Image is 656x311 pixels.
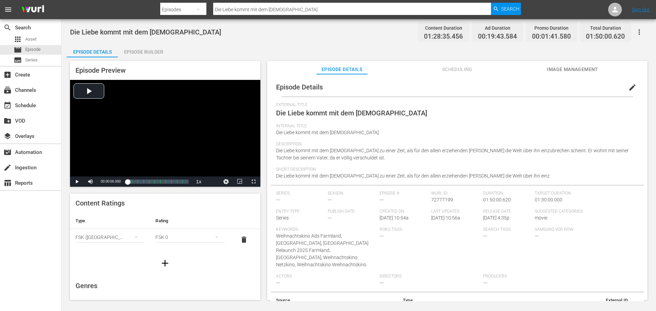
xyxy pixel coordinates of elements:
[483,215,509,221] span: [DATE] 4:35p
[378,292,418,309] th: Type
[3,101,12,110] span: Schedule
[67,44,118,57] button: Episode Details
[3,24,12,32] span: Search
[276,274,376,279] span: Actors
[3,86,12,94] span: Channels
[276,83,323,91] span: Episode Details
[535,209,635,214] span: Suggested Categories:
[380,209,428,214] span: Created On:
[535,227,583,232] span: Samsung VOD Row:
[70,28,221,36] span: Die Liebe kommt mit dem [DEMOGRAPHIC_DATA]
[236,231,252,248] button: delete
[431,215,460,221] span: [DATE] 10:56a
[276,109,427,117] span: Die Liebe kommt mit dem [DEMOGRAPHIC_DATA]
[380,227,480,232] span: Roku Tags:
[535,191,635,196] span: Target Duration:
[547,65,598,74] span: Image Management
[3,117,12,125] span: VOD
[478,33,517,41] span: 00:19:43.584
[118,44,169,57] button: Episode Builder
[118,44,169,60] div: Episode Builder
[70,213,150,229] th: Type
[380,191,428,196] span: Episode #:
[276,215,289,221] span: Series
[328,215,332,221] span: ---
[532,33,571,41] span: 00:01:41.580
[586,23,625,33] div: Total Duration
[380,274,480,279] span: Directors
[4,5,12,14] span: menu
[3,71,12,79] span: Create
[25,36,37,43] span: Asset
[247,176,260,187] button: Fullscreen
[14,46,22,54] span: Episode
[532,23,571,33] div: Promo Duration
[316,65,368,74] span: Episode Details
[76,199,125,207] span: Content Ratings
[3,164,12,172] span: Ingestion
[483,227,532,232] span: Search Tags:
[418,292,633,309] th: External ID
[501,3,519,15] span: Search
[328,191,376,196] span: Season:
[624,79,641,96] button: edit
[586,33,625,41] span: 01:50:00.620
[380,197,384,202] span: ---
[219,176,233,187] button: Jump To Time
[25,57,38,63] span: Series
[535,215,547,221] span: movie
[76,66,126,74] span: Episode Preview
[276,197,280,202] span: ---
[192,176,206,187] button: Playback Rate
[535,233,539,239] span: ---
[628,83,637,91] span: edit
[3,132,12,140] span: Overlays
[240,236,248,244] span: delete
[483,280,487,285] span: ---
[271,292,378,309] th: Source
[483,209,532,214] span: Release Date:
[76,282,97,290] span: Genres
[478,23,517,33] div: Ad Duration
[483,191,532,196] span: Duration:
[276,173,550,179] span: Die Liebe kommt mit dem [DEMOGRAPHIC_DATA] zu einer Zeit, als für den allein erziehenden [PERSON_...
[483,197,511,202] span: 01:50:00.620
[14,56,22,64] span: Series
[276,102,635,108] span: External Title
[233,176,247,187] button: Picture-in-Picture
[155,228,224,247] div: FSK 0
[127,180,188,184] div: Progress Bar
[16,2,49,18] img: ans4CAIJ8jUAAAAAAAAAAAAAAAAAAAAAAAAgQb4GAAAAAAAAAAAAAAAAAAAAAAAAJMjXAAAAAAAAAAAAAAAAAAAAAAAAgAT5G...
[276,124,635,129] span: Internal Title
[84,176,97,187] button: Mute
[431,197,453,202] span: 72777199
[431,209,480,214] span: Last Updated:
[3,179,12,187] span: Reports
[276,209,325,214] span: Entry Type:
[380,233,384,239] span: ---
[276,280,280,285] span: ---
[276,227,376,232] span: Keywords:
[76,228,145,247] div: FSK ([GEOGRAPHIC_DATA])
[101,180,121,183] span: 00:00:00.000
[328,209,376,214] span: Publish Date:
[432,65,483,74] span: Scheduling
[535,197,562,202] span: 01:30:00.000
[14,35,22,43] span: Asset
[380,280,384,285] span: ---
[276,148,629,160] span: Die Liebe kommt mit dem [DEMOGRAPHIC_DATA] zu einer Zeit, als für den allein erziehenden [PERSON_...
[70,176,84,187] button: Play
[25,46,41,53] span: Episode
[483,233,487,239] span: ---
[70,80,260,187] div: Video Player
[483,274,583,279] span: Producers
[380,215,409,221] span: [DATE] 10:54a
[328,197,332,202] span: ---
[276,167,635,172] span: Short Description
[67,44,118,60] div: Episode Details
[632,7,650,12] a: Sign Out
[276,130,379,135] span: Die Liebe kommt mit dem [DEMOGRAPHIC_DATA]
[276,191,325,196] span: Series:
[431,191,480,196] span: Wurl ID:
[3,148,12,156] span: Automation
